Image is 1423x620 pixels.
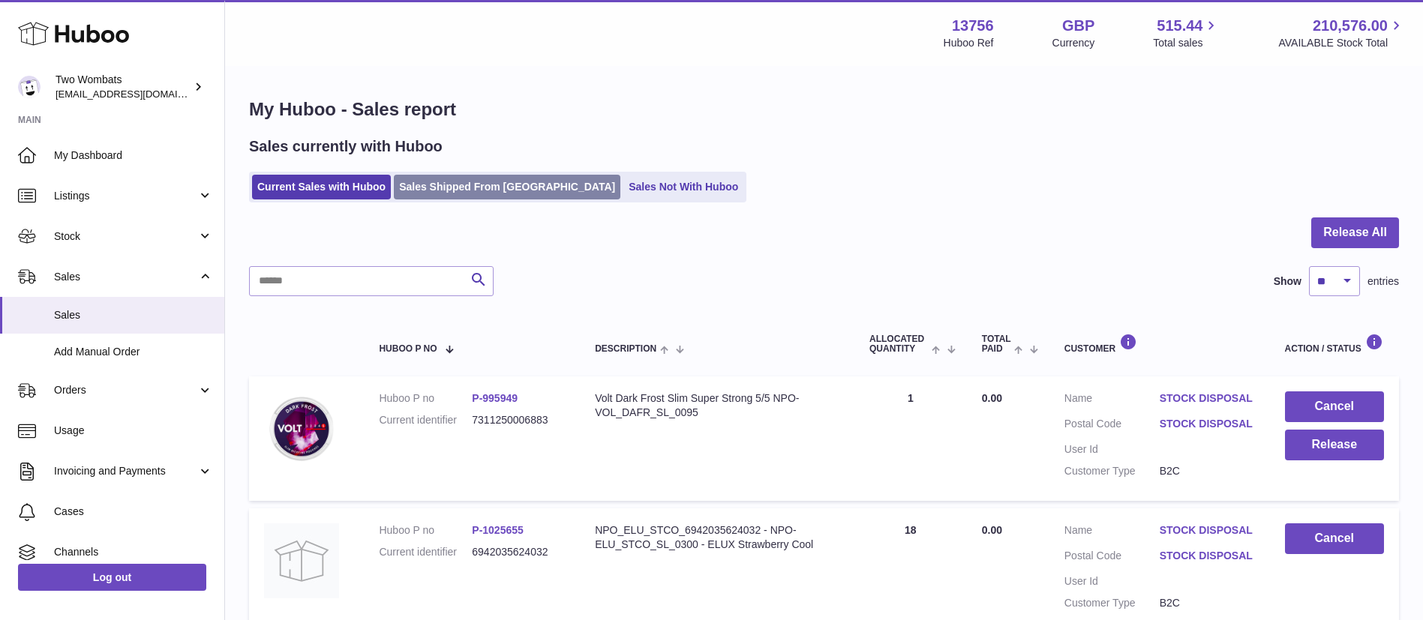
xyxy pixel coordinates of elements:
img: no-photo.jpg [264,523,339,598]
dt: Customer Type [1064,464,1160,478]
label: Show [1274,274,1301,289]
span: Description [595,344,656,354]
div: Currency [1052,36,1095,50]
div: Volt Dark Frost Slim Super Strong 5/5 NPO-VOL_DAFR_SL_0095 [595,391,839,420]
strong: 13756 [952,16,994,36]
span: Total sales [1153,36,1220,50]
a: P-995949 [472,392,518,404]
span: Listings [54,189,197,203]
dt: User Id [1064,442,1160,457]
dt: Postal Code [1064,417,1160,435]
dd: B2C [1160,596,1255,610]
strong: GBP [1062,16,1094,36]
div: Customer [1064,334,1255,354]
span: 0.00 [982,392,1002,404]
a: Sales Shipped From [GEOGRAPHIC_DATA] [394,175,620,199]
dt: Name [1064,391,1160,409]
a: Log out [18,564,206,591]
button: Release All [1311,217,1399,248]
span: 515.44 [1157,16,1202,36]
button: Cancel [1285,523,1384,554]
a: STOCK DISPOSAL [1160,417,1255,431]
span: Sales [54,308,213,322]
span: AVAILABLE Stock Total [1278,36,1405,50]
span: 210,576.00 [1313,16,1388,36]
span: Total paid [982,334,1011,354]
span: Stock [54,229,197,244]
div: Two Wombats [56,73,191,101]
img: internalAdmin-13756@internal.huboo.com [18,76,41,98]
dt: Current identifier [379,413,472,427]
dt: Customer Type [1064,596,1160,610]
h2: Sales currently with Huboo [249,136,443,157]
a: P-1025655 [472,524,524,536]
span: ALLOCATED Quantity [869,334,928,354]
span: Sales [54,270,197,284]
a: 210,576.00 AVAILABLE Stock Total [1278,16,1405,50]
span: Usage [54,424,213,438]
span: Invoicing and Payments [54,464,197,478]
span: 0.00 [982,524,1002,536]
dt: Huboo P no [379,391,472,406]
a: STOCK DISPOSAL [1160,391,1255,406]
dt: Name [1064,523,1160,541]
a: Sales Not With Huboo [623,175,743,199]
dd: 7311250006883 [472,413,565,427]
img: Volt_Dark_Frost_Slim_Super_Strong_5_5_Nicotine_Pouches-7311250006883.webp [264,391,339,466]
span: Channels [54,545,213,559]
span: [EMAIL_ADDRESS][DOMAIN_NAME] [56,88,221,100]
td: 1 [854,376,967,501]
a: STOCK DISPOSAL [1160,549,1255,563]
dt: Current identifier [379,545,472,559]
div: Action / Status [1285,334,1384,354]
span: My Dashboard [54,148,213,163]
span: Orders [54,383,197,397]
span: Add Manual Order [54,345,213,359]
h1: My Huboo - Sales report [249,97,1399,121]
button: Cancel [1285,391,1384,422]
dt: Postal Code [1064,549,1160,567]
span: Huboo P no [379,344,437,354]
a: Current Sales with Huboo [252,175,391,199]
dt: Huboo P no [379,523,472,538]
dd: B2C [1160,464,1255,478]
div: Huboo Ref [944,36,994,50]
div: NPO_ELU_STCO_6942035624032 - NPO-ELU_STCO_SL_0300 - ELUX Strawberry Cool [595,523,839,552]
span: entries [1367,274,1399,289]
a: STOCK DISPOSAL [1160,523,1255,538]
a: 515.44 Total sales [1153,16,1220,50]
span: Cases [54,505,213,519]
dd: 6942035624032 [472,545,565,559]
dt: User Id [1064,574,1160,589]
button: Release [1285,430,1384,460]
